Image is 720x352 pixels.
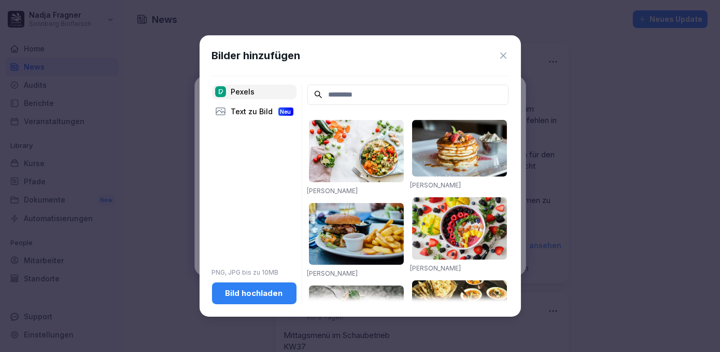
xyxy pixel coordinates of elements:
img: pexels-photo-376464.jpeg [412,120,507,177]
div: Text zu Bild [212,104,297,119]
div: Pexels [212,85,297,99]
img: pexels-photo-1099680.jpeg [412,197,507,260]
h1: Bilder hinzufügen [212,48,301,63]
img: pexels-photo-958545.jpeg [412,280,507,332]
div: Neu [278,107,293,116]
img: pexels-photo-1279330.jpeg [309,286,404,348]
img: pexels-photo-70497.jpeg [309,203,404,265]
a: [PERSON_NAME] [307,269,358,277]
p: PNG, JPG bis zu 10MB [212,268,297,277]
a: [PERSON_NAME] [411,181,461,189]
img: pexels-photo-1640777.jpeg [309,120,404,182]
div: Bild hochladen [220,288,288,299]
a: [PERSON_NAME] [411,264,461,272]
a: [PERSON_NAME] [307,187,358,195]
img: pexels.png [215,86,226,97]
button: Bild hochladen [212,282,297,304]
